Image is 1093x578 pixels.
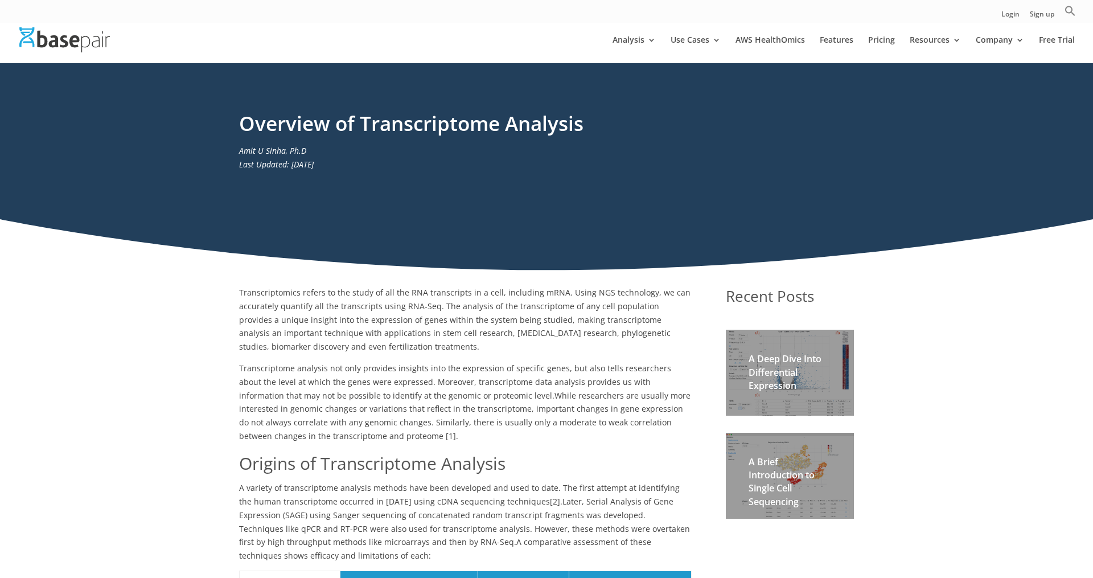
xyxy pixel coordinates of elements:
[976,36,1024,63] a: Company
[1001,11,1020,23] a: Login
[19,27,110,52] img: Basepair
[1065,5,1076,23] a: Search Icon Link
[749,456,831,514] h2: A Brief Introduction to Single Cell Sequencing
[1030,11,1054,23] a: Sign up
[1039,36,1075,63] a: Free Trial
[749,352,831,398] h2: A Deep Dive Into Differential Expression
[239,159,314,170] em: Last Updated: [DATE]
[613,36,656,63] a: Analysis
[239,362,692,451] p: While researchers are usually more interested in genomic changes or variations that reflect in th...
[868,36,895,63] a: Pricing
[735,36,805,63] a: AWS HealthOmics
[726,286,854,313] h1: Recent Posts
[820,36,853,63] a: Features
[239,363,671,401] span: Transcriptome analysis not only provides insights into the expression of specific genes, but also...
[239,109,854,144] h1: Overview of Transcriptome Analysis
[1065,5,1076,17] svg: Search
[550,496,562,507] span: [2].
[910,36,961,63] a: Resources
[239,482,690,547] span: A variety of transcriptome analysis methods have been developed and used to date. The first attem...
[239,287,691,352] span: Transcriptomics refers to the study of all the RNA transcripts in a cell, including mRNA. Using N...
[239,145,306,156] em: Amit U Sinha, Ph.D
[671,36,721,63] a: Use Cases
[239,451,692,482] h1: Origins of Transcriptome Analysis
